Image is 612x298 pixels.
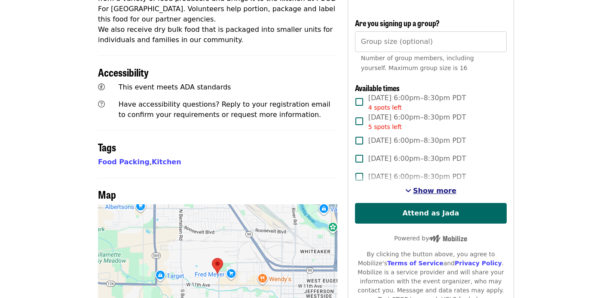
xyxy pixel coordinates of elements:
span: Powered by [394,235,467,242]
button: Attend as Jada [355,203,507,224]
button: See more timeslots [405,186,456,196]
img: Powered by Mobilize [429,235,467,243]
span: [DATE] 6:00pm–8:30pm PDT [368,135,466,146]
span: 5 spots left [368,123,402,130]
span: [DATE] 6:00pm–8:30pm PDT [368,154,466,164]
a: Terms of Service [387,260,444,267]
span: , [98,158,152,166]
a: Kitchen [152,158,181,166]
a: Privacy Policy [455,260,502,267]
span: [DATE] 6:00pm–8:30pm PDT [368,112,466,132]
input: [object Object] [355,31,507,52]
span: Accessibility [98,65,149,80]
span: Have accessibility questions? Reply to your registration email to confirm your requirements or re... [119,100,330,119]
span: Show more [413,187,456,195]
span: Number of group members, including yourself. Maximum group size is 16 [361,55,474,71]
span: Tags [98,139,116,154]
span: [DATE] 6:00pm–8:30pm PDT [368,172,466,182]
span: [DATE] 6:00pm–8:30pm PDT [368,93,466,112]
span: Map [98,187,116,202]
i: universal-access icon [98,83,105,91]
span: Are you signing up a group? [355,17,440,28]
a: Food Packing [98,158,150,166]
span: 4 spots left [368,104,402,111]
span: Available times [355,82,400,93]
span: This event meets ADA standards [119,83,231,91]
i: question-circle icon [98,100,105,108]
